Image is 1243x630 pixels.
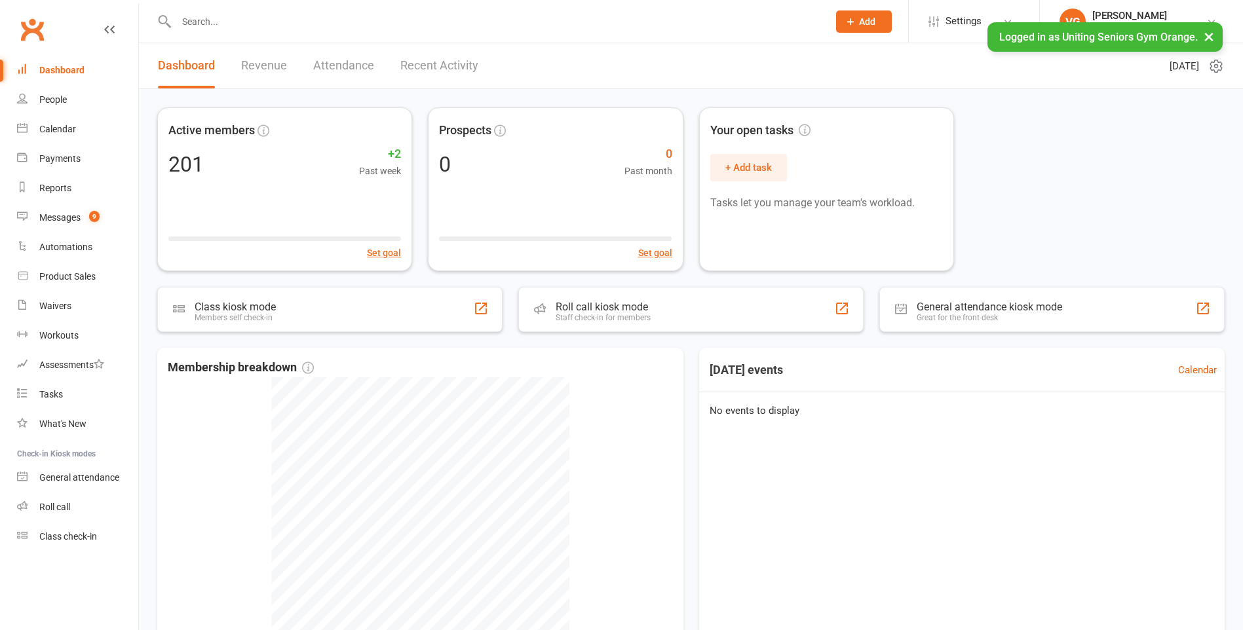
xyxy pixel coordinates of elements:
span: 9 [89,211,100,222]
a: Reports [17,174,138,203]
a: Calendar [17,115,138,144]
span: Logged in as Uniting Seniors Gym Orange. [999,31,1198,43]
a: Clubworx [16,13,48,46]
a: Dashboard [17,56,138,85]
div: [PERSON_NAME] [1092,10,1206,22]
div: Great for the front desk [917,313,1062,322]
button: + Add task [710,154,787,181]
span: Active members [168,121,255,140]
div: Tasks [39,389,63,399]
div: Waivers [39,301,71,311]
a: Recent Activity [400,43,478,88]
button: Add [836,10,892,33]
span: Prospects [439,121,491,140]
button: × [1197,22,1221,50]
a: Waivers [17,291,138,321]
div: Uniting Seniors Gym Orange [1092,22,1206,33]
span: +2 [359,145,401,164]
div: Automations [39,242,92,252]
span: Add [859,16,875,27]
span: 0 [624,145,672,164]
div: Assessments [39,360,104,370]
div: Members self check-in [195,313,276,322]
div: Messages [39,212,81,223]
div: VG [1060,9,1086,35]
div: Roll call [39,502,70,512]
h3: [DATE] events [699,358,794,382]
span: [DATE] [1170,58,1199,74]
a: Workouts [17,321,138,350]
a: What's New [17,409,138,439]
a: Assessments [17,350,138,380]
a: Dashboard [158,43,215,88]
div: Dashboard [39,65,85,75]
a: Class kiosk mode [17,522,138,551]
div: What's New [39,418,86,429]
a: General attendance kiosk mode [17,463,138,492]
div: Calendar [39,124,76,134]
div: 201 [168,154,204,175]
div: Class kiosk mode [195,301,276,313]
a: Attendance [313,43,374,88]
div: 0 [439,154,451,175]
div: General attendance [39,472,119,483]
input: Search... [172,12,819,31]
a: Calendar [1178,362,1217,378]
div: No events to display [694,392,1231,429]
a: Tasks [17,380,138,409]
a: Payments [17,144,138,174]
span: Your open tasks [710,121,811,140]
div: Roll call kiosk mode [556,301,651,313]
a: People [17,85,138,115]
div: Payments [39,153,81,164]
span: Membership breakdown [168,358,314,377]
div: Class check-in [39,531,97,542]
div: Reports [39,183,71,193]
a: Messages 9 [17,203,138,232]
div: General attendance kiosk mode [917,301,1062,313]
div: Staff check-in for members [556,313,651,322]
span: Past week [359,164,401,178]
a: Automations [17,232,138,262]
p: Tasks let you manage your team's workload. [710,195,943,212]
a: Roll call [17,492,138,522]
span: Settings [946,7,982,36]
div: Workouts [39,330,79,341]
div: People [39,94,67,105]
button: Set goal [367,246,401,260]
a: Product Sales [17,262,138,291]
span: Past month [624,164,672,178]
button: Set goal [638,246,672,260]
div: Product Sales [39,271,96,282]
a: Revenue [241,43,287,88]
